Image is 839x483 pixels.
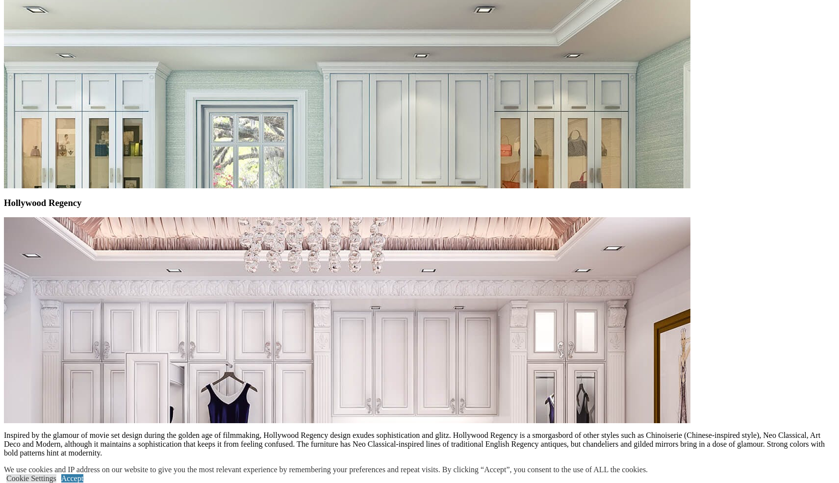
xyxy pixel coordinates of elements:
h3: Hollywood Regency [4,198,835,208]
a: Accept [61,474,83,483]
div: We use cookies and IP address on our website to give you the most relevant experience by remember... [4,465,648,474]
p: Inspired by the glamour of movie set design during the golden age of filmmaking, Hollywood Regenc... [4,431,835,458]
a: Cookie Settings [6,474,56,483]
